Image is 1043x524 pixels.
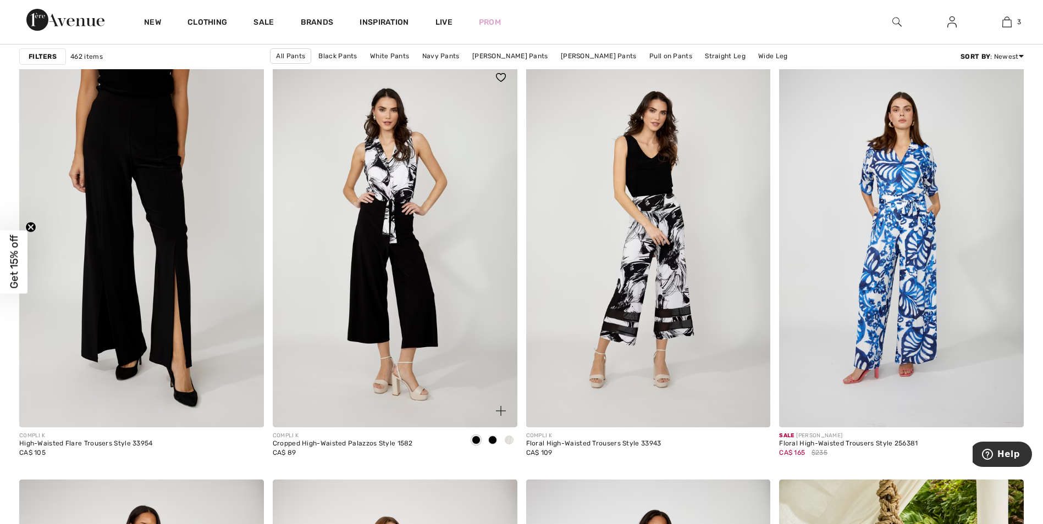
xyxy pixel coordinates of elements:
[8,235,20,289] span: Get 15% off
[526,440,661,448] div: Floral High-Waisted Trousers Style 33943
[892,15,902,29] img: search the website
[779,449,805,456] span: CA$ 165
[313,49,362,63] a: Black Pants
[29,52,57,62] strong: Filters
[417,49,465,63] a: Navy Pants
[947,15,957,29] img: My Info
[779,432,918,440] div: [PERSON_NAME]
[644,49,698,63] a: Pull on Pants
[1017,17,1021,27] span: 3
[496,73,506,82] img: heart_black_full.svg
[25,222,36,233] button: Close teaser
[526,61,771,427] img: Floral High-Waisted Trousers Style 33943. As sample
[435,16,452,28] a: Live
[19,449,46,456] span: CA$ 105
[699,49,751,63] a: Straight Leg
[501,432,517,450] div: Ivory
[961,52,1024,62] div: : Newest
[270,48,311,64] a: All Pants
[273,440,413,448] div: Cropped High-Waisted Palazzos Style 1582
[939,15,965,29] a: Sign In
[555,49,642,63] a: [PERSON_NAME] Pants
[479,16,501,28] a: Prom
[526,449,553,456] span: CA$ 109
[187,18,227,29] a: Clothing
[753,49,793,63] a: Wide Leg
[365,49,415,63] a: White Pants
[253,18,274,29] a: Sale
[70,52,103,62] span: 462 items
[144,18,161,29] a: New
[467,49,554,63] a: [PERSON_NAME] Pants
[526,432,661,440] div: COMPLI K
[812,448,827,458] span: $235
[273,61,517,427] a: Cropped High-Waisted Palazzos Style 1582. Black
[1002,15,1012,29] img: My Bag
[961,53,990,60] strong: Sort By
[980,15,1034,29] a: 3
[973,442,1032,469] iframe: Opens a widget where you can find more information
[468,432,484,450] div: Black
[360,18,409,29] span: Inspiration
[779,440,918,448] div: Floral High-Waisted Trousers Style 256381
[19,432,153,440] div: COMPLI K
[779,432,794,439] span: Sale
[26,9,104,31] img: 1ère Avenue
[273,449,296,456] span: CA$ 89
[273,432,413,440] div: COMPLI K
[19,440,153,448] div: High-Waisted Flare Trousers Style 33954
[484,432,501,450] div: Navy
[301,18,334,29] a: Brands
[779,61,1024,427] img: Floral High-Waisted Trousers Style 256381. Blue/White
[19,61,264,427] img: High-Waisted Flare Trousers Style 33954. Black
[496,406,506,416] img: plus_v2.svg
